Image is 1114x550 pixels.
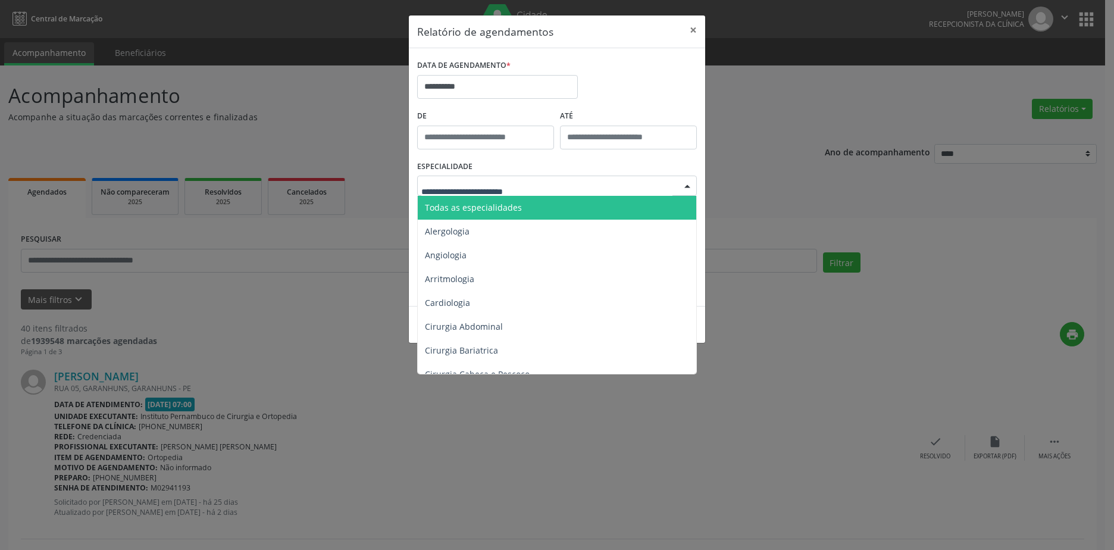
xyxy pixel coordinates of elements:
[425,368,530,380] span: Cirurgia Cabeça e Pescoço
[425,249,467,261] span: Angiologia
[560,107,697,126] label: ATÉ
[417,24,553,39] h5: Relatório de agendamentos
[425,297,470,308] span: Cardiologia
[425,202,522,213] span: Todas as especialidades
[425,226,470,237] span: Alergologia
[425,273,474,285] span: Arritmologia
[425,321,503,332] span: Cirurgia Abdominal
[681,15,705,45] button: Close
[417,107,554,126] label: De
[425,345,498,356] span: Cirurgia Bariatrica
[417,158,472,176] label: ESPECIALIDADE
[417,57,511,75] label: DATA DE AGENDAMENTO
